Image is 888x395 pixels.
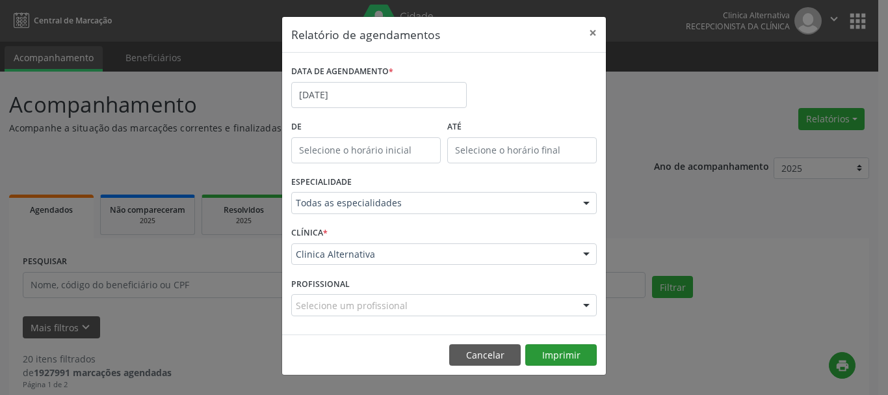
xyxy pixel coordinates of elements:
button: Close [580,17,606,49]
span: Todas as especialidades [296,197,570,210]
label: ESPECIALIDADE [291,172,352,193]
input: Selecione uma data ou intervalo [291,82,467,108]
h5: Relatório de agendamentos [291,26,440,43]
button: Imprimir [525,344,597,366]
span: Selecione um profissional [296,299,408,312]
label: PROFISSIONAL [291,274,350,294]
span: Clinica Alternativa [296,248,570,261]
button: Cancelar [449,344,521,366]
input: Selecione o horário final [447,137,597,163]
label: ATÉ [447,117,597,137]
label: CLÍNICA [291,223,328,243]
label: DATA DE AGENDAMENTO [291,62,393,82]
label: De [291,117,441,137]
input: Selecione o horário inicial [291,137,441,163]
